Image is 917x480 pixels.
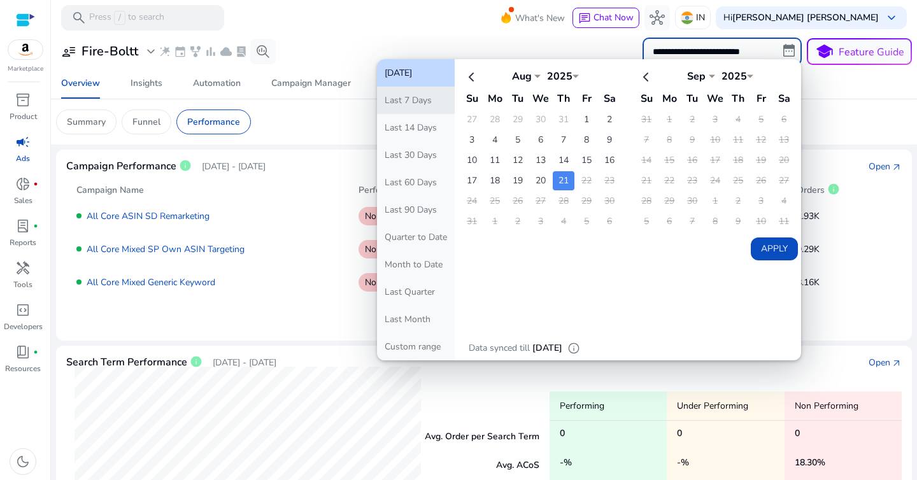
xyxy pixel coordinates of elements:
[87,243,245,255] a: All Core Mixed SP Own ASIN Targeting
[76,183,144,197] p: Campaign Name
[677,69,715,83] div: Sep
[469,341,530,355] p: Data synced till
[377,141,455,169] button: Last 30 Days
[71,10,87,25] span: search
[202,160,266,173] p: [DATE] - [DATE]
[33,181,38,187] span: fiber_manual_record
[61,79,100,88] div: Overview
[143,44,159,59] span: expand_more
[377,251,455,278] button: Month to Date
[884,10,899,25] span: keyboard_arrow_down
[807,38,912,65] button: schoolFeature Guide
[16,153,30,164] p: Ads
[839,45,904,60] p: Feature Guide
[677,428,682,442] h5: 0
[10,111,37,122] p: Product
[213,356,276,369] p: [DATE] - [DATE]
[550,392,667,421] p: Performing
[359,240,435,258] p: Non Performing
[10,237,36,248] p: Reports
[827,183,840,195] span: info
[723,13,879,22] p: Hi
[797,183,825,197] p: Orders
[751,237,798,260] button: Apply
[15,134,31,150] span: campaign
[14,195,32,206] p: Sales
[795,428,800,442] h5: 0
[159,45,171,58] span: wand_stars
[15,260,31,276] span: handyman
[681,456,689,469] span: %
[87,210,210,222] a: All Core ASIN SD Remarketing
[817,456,825,469] span: %
[5,363,41,374] p: Resources
[377,59,455,87] button: [DATE]
[174,45,187,58] span: event
[359,273,435,292] p: Non Performing
[13,279,32,290] p: Tools
[179,159,192,172] span: info
[377,87,455,114] button: Last 7 Days
[193,79,241,88] div: Automation
[515,7,565,29] span: What's New
[732,11,879,24] b: [PERSON_NAME] [PERSON_NAME]
[377,333,455,360] button: Custom range
[696,6,705,29] p: IN
[541,69,579,83] div: 2025
[502,69,541,83] div: Aug
[560,428,565,442] h5: 0
[87,276,215,288] a: All Core Mixed Generic Keyword
[235,45,248,58] span: lab_profile
[815,43,834,61] span: school
[425,430,539,443] p: Avg. Order per Search Term
[15,176,31,192] span: donut_small
[715,69,753,83] div: 2025
[131,79,162,88] div: Insights
[8,64,43,74] p: Marketplace
[644,5,670,31] button: hub
[892,358,902,369] span: arrow_outward
[377,169,455,196] button: Last 60 Days
[15,218,31,234] span: lab_profile
[572,8,639,28] button: chatChat Now
[15,302,31,318] span: code_blocks
[15,454,31,469] span: dark_mode
[204,45,217,58] span: bar_chart
[190,355,203,368] span: info
[82,44,138,59] h3: Fire-Boltt
[89,11,164,25] p: Press to search
[359,207,435,225] p: Non Performing
[132,115,160,129] p: Funnel
[869,160,890,173] div: Open
[564,456,572,469] span: %
[795,458,825,472] h5: 18.30
[33,223,38,229] span: fiber_manual_record
[667,392,784,421] p: Under Performing
[869,160,902,173] a: Openarrow_outward
[785,392,902,421] p: Non Performing
[797,209,865,223] p: 2.93K
[67,115,106,129] p: Summary
[377,196,455,223] button: Last 90 Days
[677,458,689,472] h5: -
[377,114,455,141] button: Last 14 Days
[869,356,890,369] div: Open
[271,79,351,88] div: Campaign Manager
[255,44,271,59] span: search_insights
[869,356,902,369] a: Openarrow_outward
[4,321,43,332] p: Developers
[359,183,411,197] p: Performance
[578,12,591,25] span: chat
[650,10,665,25] span: hub
[567,342,580,355] span: info
[220,45,232,58] span: cloud
[594,11,634,24] span: Chat Now
[66,356,187,369] h4: Search Term Performance
[892,162,902,173] span: arrow_outward
[797,243,865,256] p: 9.29K
[250,39,276,64] button: search_insights
[15,92,31,108] span: inventory_2
[496,458,539,472] p: Avg. ACoS
[8,40,43,59] img: amazon.svg
[377,278,455,306] button: Last Quarter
